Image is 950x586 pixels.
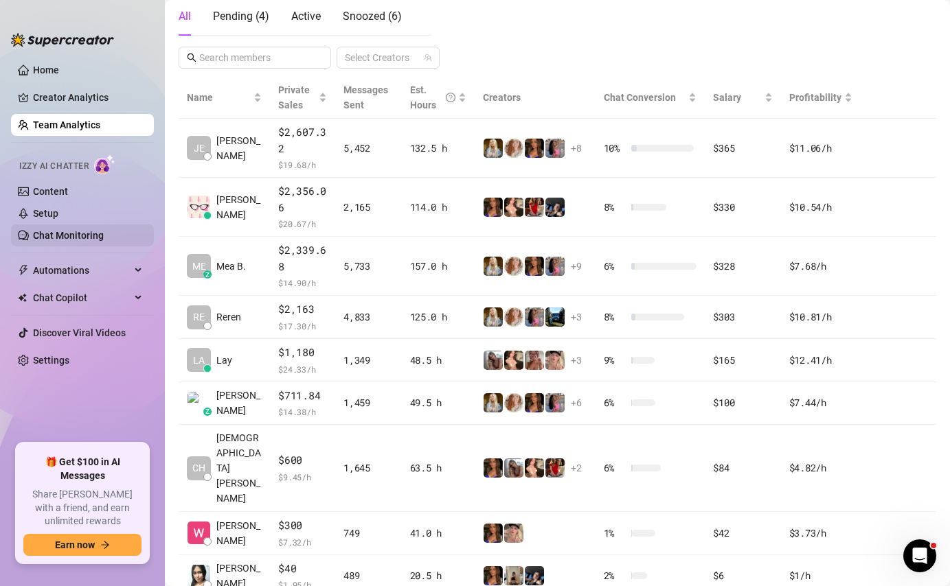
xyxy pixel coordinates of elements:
span: Reren [216,309,241,325]
img: Kenzie [484,458,503,478]
span: Profitability [789,92,841,103]
a: Content [33,186,68,197]
div: 132.5 h [410,141,466,156]
span: Messages Sent [343,84,388,110]
img: Kleio [484,257,503,276]
span: + 6 [571,395,582,410]
span: search [187,53,196,62]
span: + 2 [571,460,582,476]
div: $165 [713,353,772,368]
span: $ 9.45 /h [278,470,327,484]
span: Chat Conversion [604,92,676,103]
span: [PERSON_NAME] [216,518,262,548]
div: $11.06 /h [789,141,852,156]
div: Pending ( 4 ) [213,8,269,25]
span: Share [PERSON_NAME] with a friend, and earn unlimited rewards [23,488,142,528]
span: team [424,54,432,62]
span: $1,180 [278,344,327,361]
div: $12.41 /h [789,353,852,368]
div: All [179,8,191,25]
span: JE [194,141,205,156]
span: $ 7.32 /h [278,535,327,549]
a: Chat Monitoring [33,230,104,241]
span: Mea B. [216,259,246,274]
div: 749 [343,526,393,541]
th: Creators [475,77,596,119]
span: Private Sales [278,84,310,110]
div: 157.0 h [410,259,466,274]
img: Kaybunnie [504,351,523,370]
span: Izzy AI Chatter [19,160,89,173]
img: Amy Pond [504,393,523,412]
a: Discover Viral Videos [33,327,126,338]
span: thunderbolt [18,265,29,276]
span: Automations [33,259,131,281]
iframe: Intercom live chat [903,539,936,572]
div: 5,733 [343,259,393,274]
a: Settings [33,355,69,366]
span: $ 17.30 /h [278,319,327,333]
div: $328 [713,259,772,274]
img: logo-BBDzfeDw.svg [11,33,114,47]
span: 8 % [604,200,626,215]
img: Kenzie [525,257,544,276]
img: Tyra [545,351,565,370]
img: Amy Pond [504,257,523,276]
div: $3.73 /h [789,526,852,541]
div: $42 [713,526,772,541]
a: Setup [33,208,58,219]
img: Kenzie [484,566,503,585]
img: Natasha [504,566,523,585]
span: + 8 [571,141,582,156]
img: Kaybunnie [504,198,523,217]
div: 1,349 [343,353,393,368]
img: Kota [545,393,565,412]
span: LA [193,353,205,368]
img: Kleio [484,307,503,327]
span: + 3 [571,353,582,368]
span: $2,607.32 [278,124,327,156]
a: Creator Analytics [33,86,143,108]
img: Lakelyn [525,566,544,585]
span: [PERSON_NAME] [216,133,262,163]
span: [PERSON_NAME] [216,388,262,418]
div: Est. Hours [410,82,455,113]
span: 2 % [604,568,626,583]
div: 20.5 h [410,568,466,583]
div: 49.5 h [410,395,466,410]
img: Kota [545,257,565,276]
span: + 9 [571,259,582,274]
span: 6 % [604,460,626,476]
span: RE [193,309,205,325]
span: $2,339.68 [278,242,327,274]
img: Chat Copilot [18,293,27,303]
span: $40 [278,561,327,577]
img: Amy Pond [504,139,523,158]
span: [PERSON_NAME] [216,192,262,222]
span: $600 [278,452,327,469]
span: $ 19.68 /h [278,158,327,172]
div: $10.81 /h [789,309,852,325]
div: 5,452 [343,141,393,156]
img: Kleio [484,139,503,158]
div: 1,645 [343,460,393,476]
img: Britt [545,307,565,327]
img: Jamie [525,351,544,370]
img: Amy Pond [504,307,523,327]
span: Active [291,10,321,23]
img: Alexandra Lator… [188,196,210,218]
div: z [203,270,212,279]
img: Kota [525,307,544,327]
span: CH [192,460,205,476]
span: ME [192,259,206,274]
div: z [203,408,212,416]
span: 10 % [604,141,626,156]
img: Kenzie [484,524,503,543]
span: $711.84 [278,388,327,404]
img: Kaybunnie [525,458,544,478]
div: 63.5 h [410,460,466,476]
span: Chat Copilot [33,287,131,309]
img: Warren Purifica… [188,521,210,544]
div: 125.0 h [410,309,466,325]
button: Earn nowarrow-right [23,534,142,556]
